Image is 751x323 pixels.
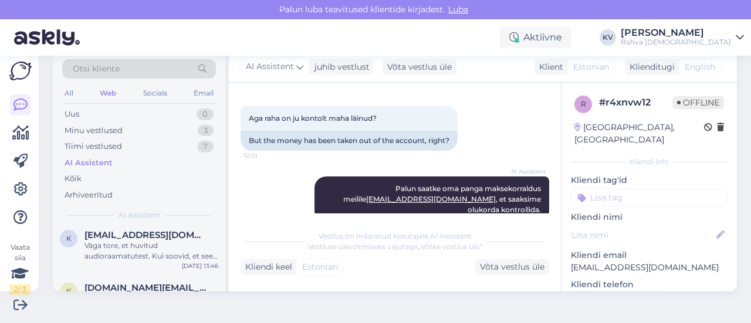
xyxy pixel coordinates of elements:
[319,232,472,240] span: Vestlus on määratud kasutajale AI Assistent
[65,125,123,137] div: Minu vestlused
[500,27,571,48] div: Aktiivne
[182,261,218,270] div: [DATE] 13:46
[9,242,31,295] div: Vaata siia
[475,259,549,275] div: Võta vestlus üle
[249,114,377,123] span: Aga raha on ju kontolt maha läinud?
[191,86,216,101] div: Email
[246,60,294,73] span: AI Assistent
[366,195,496,203] a: [EMAIL_ADDRESS][DOMAIN_NAME]
[571,174,728,186] p: Kliendi tag'id
[571,211,728,223] p: Kliendi nimi
[621,28,731,38] div: [PERSON_NAME]
[571,229,714,242] input: Lisa nimi
[571,261,728,274] p: [EMAIL_ADDRESS][DOMAIN_NAME]
[310,61,370,73] div: juhib vestlust
[65,141,122,152] div: Tiimi vestlused
[197,108,214,120] div: 0
[84,240,218,261] div: Väga tore, et huvitud audioraamatutest. Kui soovid, et see tulevikus lisanduks, jaga oma soovi si...
[197,141,214,152] div: 7
[573,61,609,73] span: Estonian
[244,151,288,160] span: 12:01
[418,242,482,251] i: „Võtke vestlus üle”
[343,184,543,214] span: Palun saatke oma panga maksekorraldus meilile , et saaksime olukorda kontrollida.
[571,278,728,291] p: Kliendi telefon
[141,86,170,101] div: Socials
[502,167,546,176] span: AI Assistent
[73,63,120,75] span: Otsi kliente
[571,249,728,261] p: Kliendi email
[535,61,563,73] div: Klient
[672,96,724,109] span: Offline
[571,291,665,307] div: Küsi telefoninumbrit
[62,86,76,101] div: All
[621,28,744,47] a: [PERSON_NAME]Rahva [DEMOGRAPHIC_DATA]
[65,157,113,169] div: AI Assistent
[571,157,728,167] div: Kliendi info
[9,62,32,80] img: Askly Logo
[241,261,292,273] div: Kliendi keel
[65,189,113,201] div: Arhiveeritud
[66,287,72,295] span: k
[685,61,715,73] span: English
[599,96,672,110] div: # r4xnvw12
[574,121,704,146] div: [GEOGRAPHIC_DATA], [GEOGRAPHIC_DATA]
[119,210,160,220] span: AI Assistent
[84,230,207,240] span: kristiinavanari@outlook.com
[383,59,456,75] div: Võta vestlus üle
[9,284,31,295] div: 2 / 3
[65,173,82,185] div: Kõik
[571,189,728,206] input: Lisa tag
[625,61,675,73] div: Klienditugi
[84,283,207,293] span: katlin.st@gmail.com
[581,100,586,108] span: r
[621,38,731,47] div: Rahva [DEMOGRAPHIC_DATA]
[600,29,616,46] div: KV
[198,125,214,137] div: 3
[241,131,458,151] div: But the money has been taken out of the account, right?
[445,4,472,15] span: Luba
[97,86,119,101] div: Web
[65,108,79,120] div: Uus
[308,242,482,251] span: Vestluse ülevõtmiseks vajutage
[302,261,338,273] span: Estonian
[66,234,72,243] span: k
